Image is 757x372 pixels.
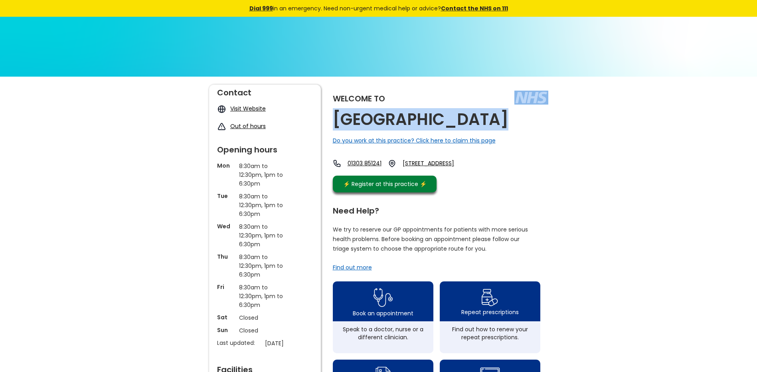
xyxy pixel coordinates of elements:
[374,286,393,309] img: book appointment icon
[249,4,273,12] a: Dial 999
[388,159,396,168] img: practice location icon
[239,313,291,322] p: Closed
[333,225,528,253] p: We try to reserve our GP appointments for patients with more serious health problems. Before book...
[339,180,431,188] div: ⚡️ Register at this practice ⚡️
[333,95,385,103] div: Welcome to
[217,122,226,131] img: exclamation icon
[333,111,508,129] h2: [GEOGRAPHIC_DATA]
[333,137,496,144] a: Do you work at this practice? Click here to claim this page
[217,142,313,154] div: Opening hours
[348,159,381,168] a: 01303 851241
[217,105,226,114] img: globe icon
[239,162,291,188] p: 8:30am to 12:30pm, 1pm to 6:30pm
[217,162,235,170] p: Mon
[239,192,291,218] p: 8:30am to 12:30pm, 1pm to 6:30pm
[217,283,235,291] p: Fri
[353,309,413,317] div: Book an appointment
[217,222,235,230] p: Wed
[444,325,536,341] div: Find out how to renew your repeat prescriptions.
[461,308,519,316] div: Repeat prescriptions
[217,326,235,334] p: Sun
[239,253,291,279] p: 8:30am to 12:30pm, 1pm to 6:30pm
[514,91,548,104] img: The NHS logo
[440,281,540,353] a: repeat prescription iconRepeat prescriptionsFind out how to renew your repeat prescriptions.
[239,326,291,335] p: Closed
[441,4,508,12] a: Contact the NHS on 111
[333,159,341,168] img: telephone icon
[333,203,540,215] div: Need Help?
[195,4,562,13] div: in an emergency. Need non-urgent medical help or advice?
[217,313,235,321] p: Sat
[230,122,266,130] a: Out of hours
[217,192,235,200] p: Tue
[333,263,372,271] a: Find out more
[333,281,433,353] a: book appointment icon Book an appointmentSpeak to a doctor, nurse or a different clinician.
[217,339,261,347] p: Last updated:
[333,176,437,192] a: ⚡️ Register at this practice ⚡️
[230,105,266,113] a: Visit Website
[217,253,235,261] p: Thu
[239,283,291,309] p: 8:30am to 12:30pm, 1pm to 6:30pm
[337,325,429,341] div: Speak to a doctor, nurse or a different clinician.
[403,159,470,168] a: [STREET_ADDRESS]
[217,85,313,97] div: Contact
[481,287,498,308] img: repeat prescription icon
[265,339,317,348] p: [DATE]
[239,222,291,249] p: 8:30am to 12:30pm, 1pm to 6:30pm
